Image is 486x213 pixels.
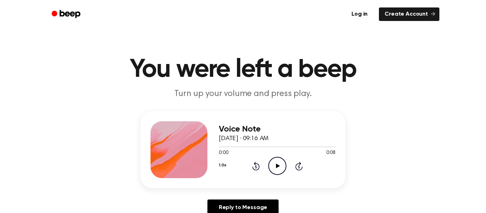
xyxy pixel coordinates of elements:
h3: Voice Note [219,124,336,134]
a: Beep [47,7,87,21]
span: 0:00 [219,149,228,157]
a: Log in [344,6,375,22]
span: [DATE] · 09:16 AM [219,135,269,142]
p: Turn up your volume and press play. [106,88,380,100]
button: 1.0x [219,159,226,171]
h1: You were left a beep [61,57,425,82]
span: 0:08 [326,149,336,157]
a: Create Account [379,7,439,21]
